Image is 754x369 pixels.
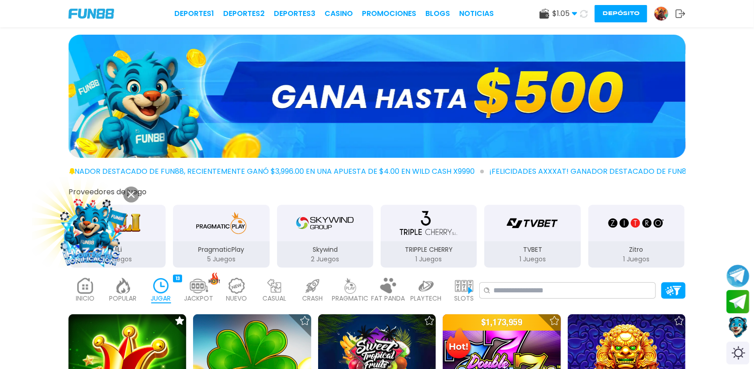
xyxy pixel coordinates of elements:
img: slots_light.webp [455,278,473,294]
a: BLOGS [425,8,450,19]
img: Image Link [50,191,133,274]
p: $ 1,173,959 [443,314,560,331]
img: home_light.webp [76,278,94,294]
button: Skywind [273,204,377,269]
img: TRIPPLE CHERRY [400,210,457,236]
span: $ 1.05 [552,8,577,19]
button: Join telegram [727,290,749,314]
p: 1 Juegos [484,255,581,264]
button: Depósito [595,5,647,22]
img: Company Logo [68,9,114,19]
p: Skywind [277,245,373,255]
button: Join telegram channel [727,264,749,288]
img: recent_active.webp [152,278,170,294]
img: jackpot_light.webp [190,278,208,294]
div: Switch theme [727,342,749,364]
div: 13 [173,275,182,282]
button: Zitro [585,204,688,269]
img: Skywind [296,210,354,236]
p: POPULAR [110,294,137,303]
p: PRAGMATIC [332,294,369,303]
p: TRIPPLE CHERRY [381,245,477,255]
p: PLAYTECH [411,294,442,303]
img: pragmatic_light.webp [341,278,360,294]
img: crash_light.webp [304,278,322,294]
img: fat_panda_light.webp [379,278,398,294]
p: JACKPOT [184,294,214,303]
p: FAT PANDA [372,294,405,303]
img: Platform Filter [665,286,681,296]
p: JUGAR [151,294,171,303]
img: hot [209,272,220,285]
a: Avatar [654,6,675,21]
p: 1 Juegos [381,255,477,264]
p: Zitro [588,245,685,255]
p: INICIO [76,294,94,303]
img: Hot [444,327,473,362]
img: casual_light.webp [266,278,284,294]
p: TVBET [484,245,581,255]
a: Deportes1 [174,8,214,19]
p: NUEVO [226,294,247,303]
p: PragmaticPlay [173,245,269,255]
a: Promociones [362,8,416,19]
p: CASUAL [263,294,287,303]
p: 1 Juegos [588,255,685,264]
a: CASINO [325,8,353,19]
img: playtech_light.webp [417,278,435,294]
button: TRIPPLE CHERRY [377,204,481,269]
a: Deportes3 [274,8,315,19]
img: PragmaticPlay [193,210,250,236]
img: Avatar [655,7,668,21]
button: TVBET [481,204,584,269]
a: Deportes2 [223,8,265,19]
a: NOTICIAS [459,8,494,19]
p: 2 Juegos [277,255,373,264]
p: CRASH [302,294,323,303]
img: new_light.webp [228,278,246,294]
img: GANA hasta $500 [68,35,686,158]
img: TVBET [504,210,561,236]
button: PragmaticPlay [169,204,273,269]
p: SLOTS [454,294,474,303]
p: 5 Juegos [173,255,269,264]
img: Zitro [607,210,665,236]
img: popular_light.webp [114,278,132,294]
button: Contact customer service [727,316,749,339]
